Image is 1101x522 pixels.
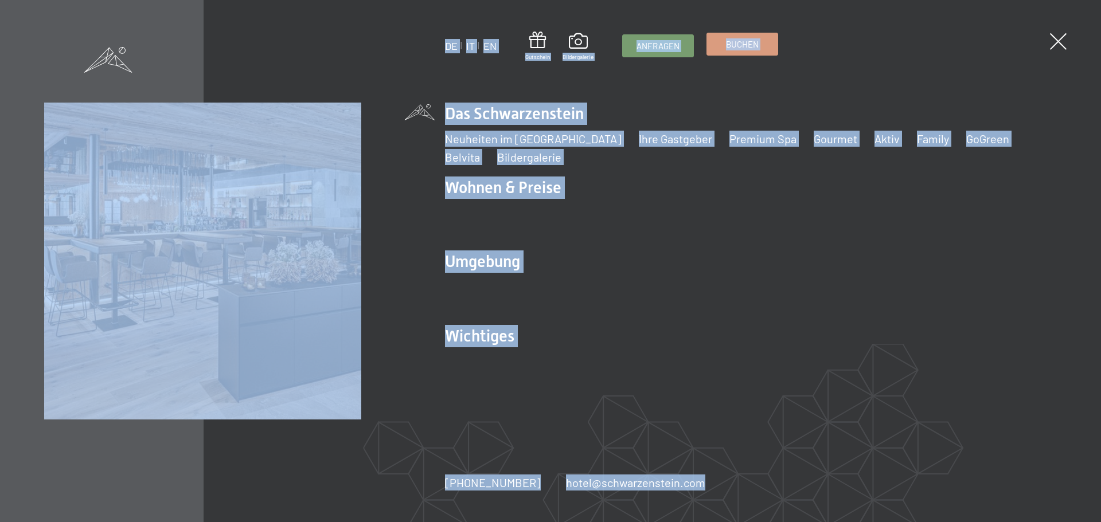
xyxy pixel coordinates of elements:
span: Anfragen [637,40,680,52]
a: Premium Spa [729,132,797,146]
a: GoGreen [966,132,1009,146]
span: Gutschein [525,53,550,61]
a: Aktiv [874,132,900,146]
span: Bildergalerie [563,53,594,61]
a: Belvita [445,150,480,164]
a: IT [466,40,475,52]
a: Buchen [707,33,778,55]
a: Ihre Gastgeber [639,132,712,146]
a: hotel@schwarzenstein.com [566,474,705,490]
a: Neuheiten im [GEOGRAPHIC_DATA] [445,132,622,146]
a: Gourmet [814,132,857,146]
span: [PHONE_NUMBER] [445,476,541,489]
span: Buchen [726,38,759,50]
a: [PHONE_NUMBER] [445,474,541,490]
a: DE [445,40,458,52]
a: Bildergalerie [563,33,594,61]
a: Gutschein [525,32,550,61]
a: Anfragen [623,35,693,57]
a: EN [483,40,497,52]
a: Family [917,132,949,146]
a: Bildergalerie [497,150,561,164]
